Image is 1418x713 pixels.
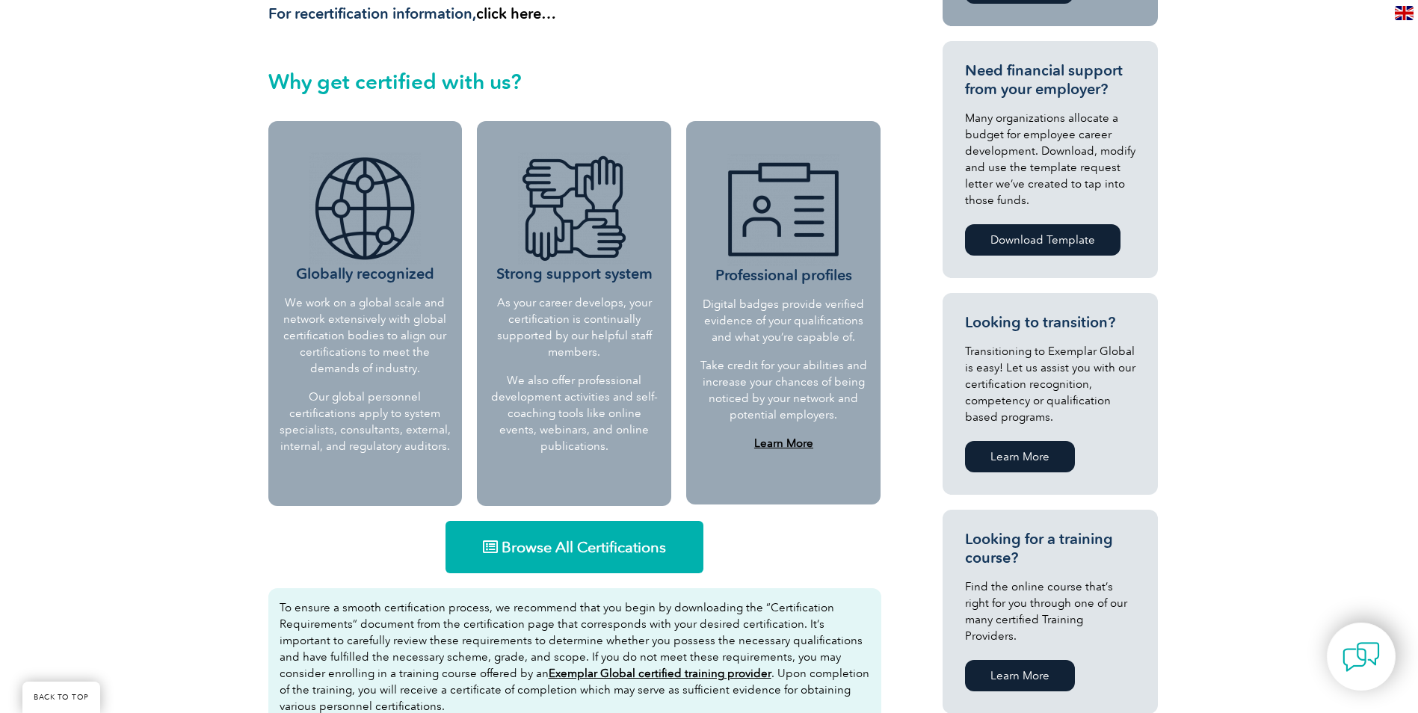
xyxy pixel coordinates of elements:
img: en [1395,6,1414,20]
a: Exemplar Global certified training provider [549,667,771,680]
h3: Globally recognized [280,152,451,283]
h3: For recertification information, [268,4,881,23]
h3: Looking to transition? [965,313,1135,332]
p: As your career develops, your certification is continually supported by our helpful staff members. [488,294,660,360]
p: Find the online course that’s right for you through one of our many certified Training Providers. [965,578,1135,644]
h2: Why get certified with us? [268,70,881,93]
a: Download Template [965,224,1120,256]
h3: Strong support system [488,152,660,283]
a: Browse All Certifications [446,521,703,573]
a: Learn More [965,441,1075,472]
p: Take credit for your abilities and increase your chances of being noticed by your network and pot... [699,357,868,423]
p: Transitioning to Exemplar Global is easy! Let us assist you with our certification recognition, c... [965,343,1135,425]
h3: Professional profiles [699,154,868,285]
h3: Looking for a training course? [965,530,1135,567]
a: click here… [476,4,556,22]
img: contact-chat.png [1343,638,1380,676]
a: Learn More [754,436,813,450]
p: We work on a global scale and network extensively with global certification bodies to align our c... [280,294,451,377]
p: Our global personnel certifications apply to system specialists, consultants, external, internal,... [280,389,451,454]
p: Digital badges provide verified evidence of your qualifications and what you’re capable of. [699,296,868,345]
p: We also offer professional development activities and self-coaching tools like online events, web... [488,372,660,454]
a: BACK TO TOP [22,682,100,713]
span: Browse All Certifications [502,540,666,555]
p: Many organizations allocate a budget for employee career development. Download, modify and use th... [965,110,1135,209]
a: Learn More [965,660,1075,691]
h3: Need financial support from your employer? [965,61,1135,99]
